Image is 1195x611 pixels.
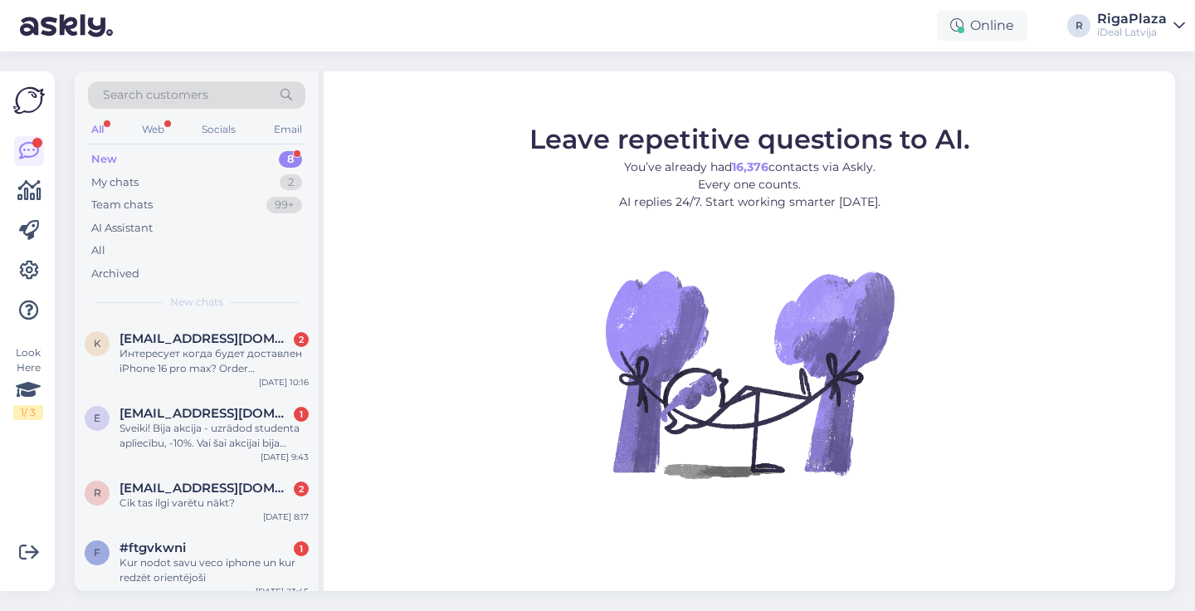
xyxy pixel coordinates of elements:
p: You’ve already had contacts via Askly. Every one counts. AI replies 24/7. Start working smarter [... [529,159,970,211]
div: AI Assistant [91,220,153,237]
div: 1 [294,541,309,556]
div: iDeal Latvija [1097,26,1167,39]
span: k [94,337,101,349]
div: All [91,242,105,259]
img: Askly Logo [13,85,45,116]
span: Leave repetitive questions to AI. [529,123,970,155]
div: Look Here [13,345,43,420]
div: All [88,119,107,140]
div: [DATE] 23:45 [256,585,309,598]
div: My chats [91,174,139,191]
span: emilijarudzite76@gmail.com [119,406,292,421]
div: Archived [91,266,139,282]
div: Online [937,11,1027,41]
img: No Chat active [600,224,899,523]
span: rednijs2017@gmail.com [119,481,292,496]
div: 2 [280,174,302,191]
div: R [1067,14,1090,37]
div: 2 [294,332,309,347]
span: New chats [170,295,223,310]
b: 16,376 [732,159,768,174]
div: 99+ [266,197,302,213]
div: [DATE] 9:43 [261,451,309,463]
span: Search customers [103,86,208,104]
span: e [94,412,100,424]
div: RigaPlaza [1097,12,1167,26]
a: RigaPlazaiDeal Latvija [1097,12,1185,39]
div: Kur nodot savu veco iphone un kur redzēt orientējoši [119,555,309,585]
span: #ftgvkwni [119,540,186,555]
div: [DATE] 8:17 [263,511,309,523]
div: Cik tas ilgi varētu nākt? [119,496,309,511]
div: 1 / 3 [13,405,43,420]
div: [DATE] 10:16 [259,376,309,389]
div: Team chats [91,197,153,213]
div: 2 [294,481,309,496]
span: kristine.zaicikova98@gmail.com [119,331,292,346]
div: New [91,151,117,168]
div: 1 [294,407,309,422]
div: Socials [198,119,239,140]
div: Web [139,119,168,140]
div: Email [271,119,305,140]
span: f [94,546,100,559]
div: Sveiki! Bija akcija - uzrādod studenta apliecību, -10%. Vai šai akcijai bija termiņš? :) [119,421,309,451]
div: Интересует когда будет доставлен iPhone 16 pro max? Order #2000084562 [119,346,309,376]
span: r [94,486,101,499]
div: 8 [279,151,302,168]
